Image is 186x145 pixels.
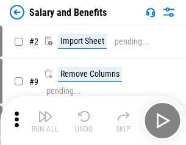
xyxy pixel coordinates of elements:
img: Back [10,5,24,19]
div: Import Sheet [58,34,107,49]
div: pending... [115,37,149,46]
div: Remove Columns [58,67,122,82]
span: # 9 [29,77,38,87]
img: Settings menu [162,5,176,19]
span: # 2 [29,37,38,46]
img: Support [146,7,156,17]
div: Salary and Benefits [29,7,107,18]
div: pending... [46,87,81,96]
